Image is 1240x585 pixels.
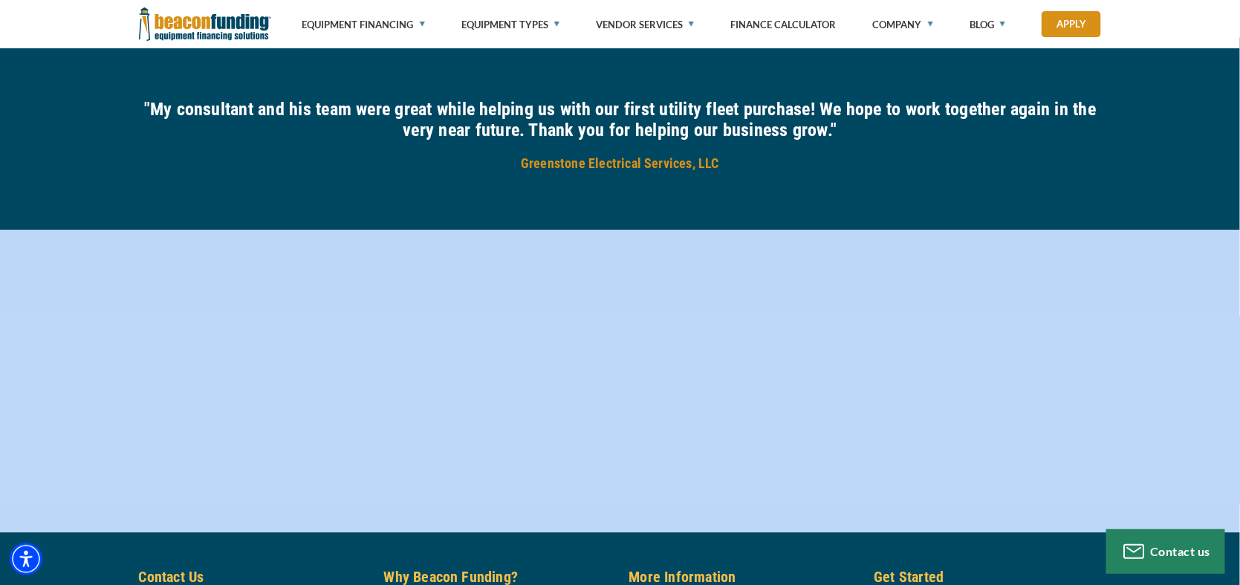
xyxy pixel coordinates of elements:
[1042,11,1101,37] a: Apply
[521,155,719,171] span: Greenstone Electrical Services, LLC
[1106,529,1225,574] button: Contact us
[10,543,42,575] div: Accessibility Menu
[139,99,1102,140] h4: "My consultant and his team were great while helping us with our first utility fleet purchase! We...
[1151,544,1211,558] span: Contact us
